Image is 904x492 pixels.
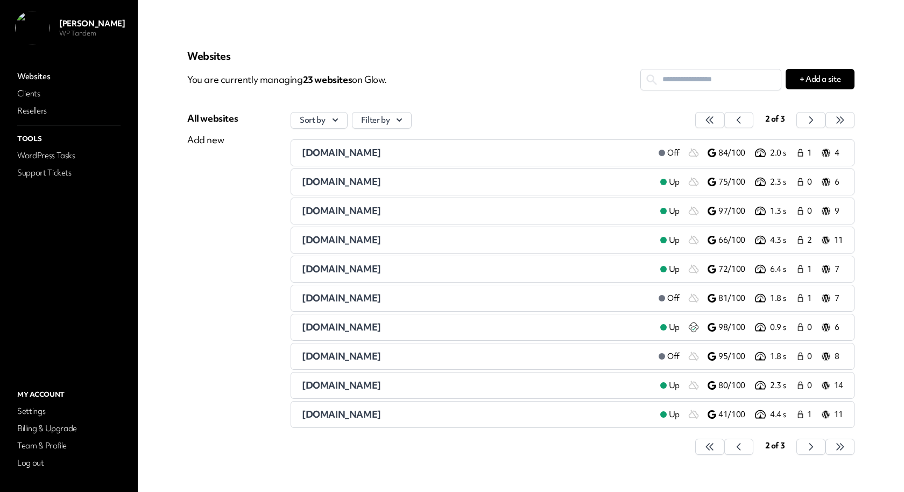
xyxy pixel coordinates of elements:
[718,322,753,333] p: 98/100
[302,175,652,188] a: [DOMAIN_NAME]
[302,321,652,334] a: [DOMAIN_NAME]
[835,322,843,333] p: 6
[770,206,796,217] p: 1.3 s
[834,409,843,420] p: 11
[822,321,843,334] a: 6
[302,292,650,305] a: [DOMAIN_NAME]
[708,379,796,392] a: 80/100 2.3 s
[796,146,817,159] a: 1
[15,438,123,453] a: Team & Profile
[352,112,412,129] button: Filter by
[807,293,815,304] span: 1
[835,206,843,217] p: 9
[822,379,843,392] a: 14
[15,404,123,419] a: Settings
[708,263,796,276] a: 72/100 6.4 s
[835,147,843,159] p: 4
[718,264,753,275] p: 72/100
[303,73,352,86] span: 23 website
[667,351,680,362] span: Off
[302,263,381,275] span: [DOMAIN_NAME]
[822,175,843,188] a: 6
[807,351,815,362] span: 0
[708,350,796,363] a: 95/100 1.8 s
[796,292,817,305] a: 1
[796,379,817,392] a: 0
[834,380,843,391] p: 14
[15,165,123,180] a: Support Tickets
[718,380,753,391] p: 80/100
[302,350,381,362] span: [DOMAIN_NAME]
[669,177,680,188] span: Up
[652,408,688,421] a: Up
[302,175,381,188] span: [DOMAIN_NAME]
[302,205,652,217] a: [DOMAIN_NAME]
[718,351,753,362] p: 95/100
[718,409,753,420] p: 41/100
[669,264,680,275] span: Up
[302,350,650,363] a: [DOMAIN_NAME]
[822,146,843,159] a: 4
[59,18,125,29] p: [PERSON_NAME]
[15,388,123,402] p: My Account
[807,380,815,391] span: 0
[669,380,680,391] span: Up
[770,293,796,304] p: 1.8 s
[650,350,688,363] a: Off
[15,103,123,118] a: Resellers
[718,147,753,159] p: 84/100
[302,146,650,159] a: [DOMAIN_NAME]
[822,350,843,363] a: 8
[302,234,381,246] span: [DOMAIN_NAME]
[15,86,123,101] a: Clients
[796,350,817,363] a: 0
[302,379,381,391] span: [DOMAIN_NAME]
[796,205,817,217] a: 0
[15,69,123,84] a: Websites
[796,234,817,247] a: 2
[187,112,238,125] div: All websites
[15,421,123,436] a: Billing & Upgrade
[807,177,815,188] span: 0
[770,147,796,159] p: 2.0 s
[15,148,123,163] a: WordPress Tasks
[187,50,854,62] p: Websites
[15,132,123,146] p: Tools
[770,177,796,188] p: 2.3 s
[652,321,688,334] a: Up
[302,205,381,217] span: [DOMAIN_NAME]
[718,177,753,188] p: 75/100
[708,205,796,217] a: 97/100 1.3 s
[669,235,680,246] span: Up
[834,235,843,246] p: 11
[15,455,123,470] a: Log out
[669,322,680,333] span: Up
[796,263,817,276] a: 1
[302,379,652,392] a: [DOMAIN_NAME]
[187,69,640,90] p: You are currently managing on Glow.
[708,321,796,334] a: 98/100 0.9 s
[835,293,843,304] p: 7
[652,263,688,276] a: Up
[59,29,125,38] p: WP Tandem
[770,380,796,391] p: 2.3 s
[807,206,815,217] span: 0
[669,409,680,420] span: Up
[652,379,688,392] a: Up
[187,133,238,146] div: Add new
[765,114,785,124] span: 2 of 3
[822,408,843,421] a: 11
[822,292,843,305] a: 7
[348,73,352,86] span: s
[765,440,785,451] span: 2 of 3
[822,234,843,247] a: 11
[302,292,381,304] span: [DOMAIN_NAME]
[652,175,688,188] a: Up
[652,205,688,217] a: Up
[667,147,680,159] span: Off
